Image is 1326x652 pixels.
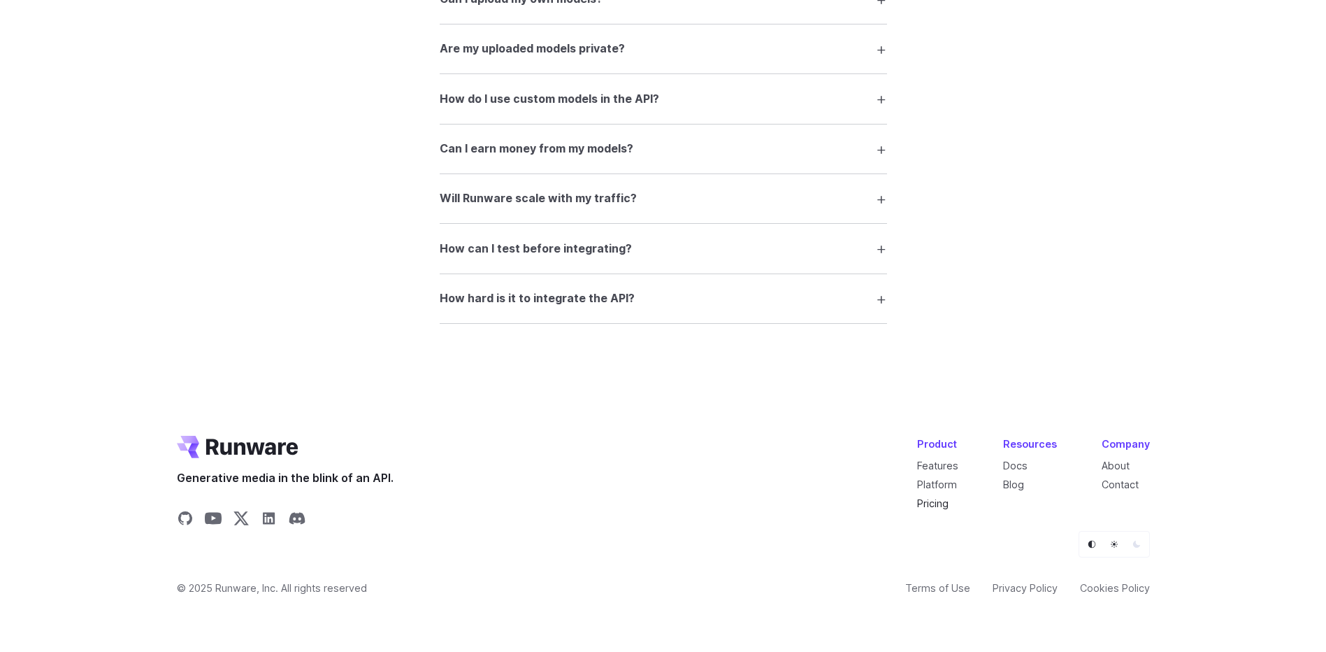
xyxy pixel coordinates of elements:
button: Light [1104,534,1124,554]
summary: Will Runware scale with my traffic? [440,185,887,212]
summary: How hard is it to integrate the API? [440,285,887,312]
a: Share on X [233,510,250,531]
summary: Are my uploaded models private? [440,36,887,62]
a: Go to / [177,436,298,458]
a: Platform [917,479,957,490]
h3: Will Runware scale with my traffic? [440,190,637,208]
ul: Theme selector [1079,531,1150,558]
h3: How do I use custom models in the API? [440,90,659,108]
a: Privacy Policy [993,580,1058,596]
h3: Can I earn money from my models? [440,140,633,158]
a: Share on YouTube [205,510,222,531]
a: Pricing [917,497,949,509]
span: © 2025 Runware, Inc. All rights reserved [177,580,367,596]
a: About [1102,460,1130,472]
a: Blog [1003,479,1024,490]
a: Features [917,460,958,472]
summary: How do I use custom models in the API? [440,85,887,112]
a: Terms of Use [905,580,970,596]
button: Default [1082,534,1102,554]
summary: How can I test before integrating? [440,235,887,262]
button: Dark [1127,534,1146,554]
div: Product [917,436,958,452]
a: Docs [1003,460,1028,472]
div: Resources [1003,436,1057,452]
h3: How hard is it to integrate the API? [440,290,635,308]
a: Contact [1102,479,1139,490]
a: Share on LinkedIn [261,510,278,531]
a: Cookies Policy [1080,580,1150,596]
a: Share on GitHub [177,510,194,531]
a: Share on Discord [289,510,305,531]
h3: How can I test before integrating? [440,240,632,258]
h3: Are my uploaded models private? [440,40,625,58]
div: Company [1102,436,1150,452]
span: Generative media in the blink of an API. [177,469,394,488]
summary: Can I earn money from my models? [440,136,887,162]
